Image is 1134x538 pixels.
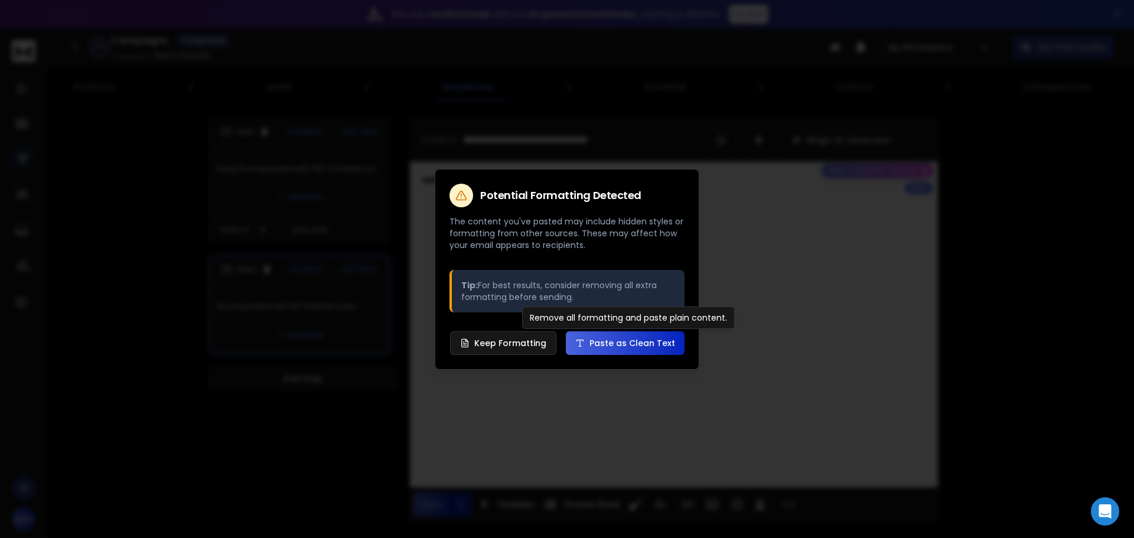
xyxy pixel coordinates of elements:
[449,216,685,251] p: The content you've pasted may include hidden styles or formatting from other sources. These may a...
[566,331,685,355] button: Paste as Clean Text
[450,331,556,355] button: Keep Formatting
[480,190,641,201] h2: Potential Formatting Detected
[1091,497,1119,526] div: Open Intercom Messenger
[461,279,675,303] p: For best results, consider removing all extra formatting before sending.
[461,279,478,291] strong: Tip:
[522,307,735,329] div: Remove all formatting and paste plain content.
